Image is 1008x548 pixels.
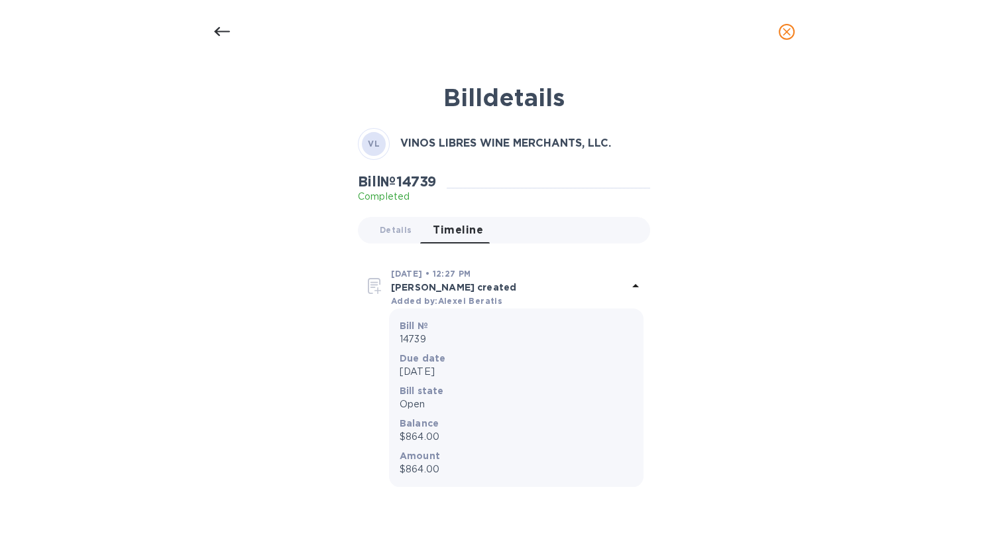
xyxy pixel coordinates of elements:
span: Timeline [433,221,483,240]
h2: Bill № 14739 [358,173,436,190]
b: Bill № [400,320,428,331]
button: close [771,16,803,48]
b: Amount [400,450,440,461]
p: 14739 [400,332,633,346]
b: Added by: Alexei Beratis [391,296,502,306]
p: Completed [358,190,436,204]
p: [PERSON_NAME] created [391,281,628,294]
p: $864.00 [400,462,633,476]
div: [DATE] • 12:27 PM[PERSON_NAME] createdAdded by:Alexei Beratis [364,266,644,308]
p: Open [400,397,633,411]
b: Bill details [443,83,565,112]
b: [DATE] • 12:27 PM [391,269,471,279]
p: $864.00 [400,430,633,444]
p: [DATE] [400,365,633,379]
b: Balance [400,418,439,429]
b: VINOS LIBRES WINE MERCHANTS, LLC. [400,137,611,149]
b: VL [368,139,380,149]
span: Details [380,223,412,237]
b: [DATE] • 12:28 PM [391,514,471,523]
b: Due date [400,353,445,364]
b: Bill state [400,385,444,396]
